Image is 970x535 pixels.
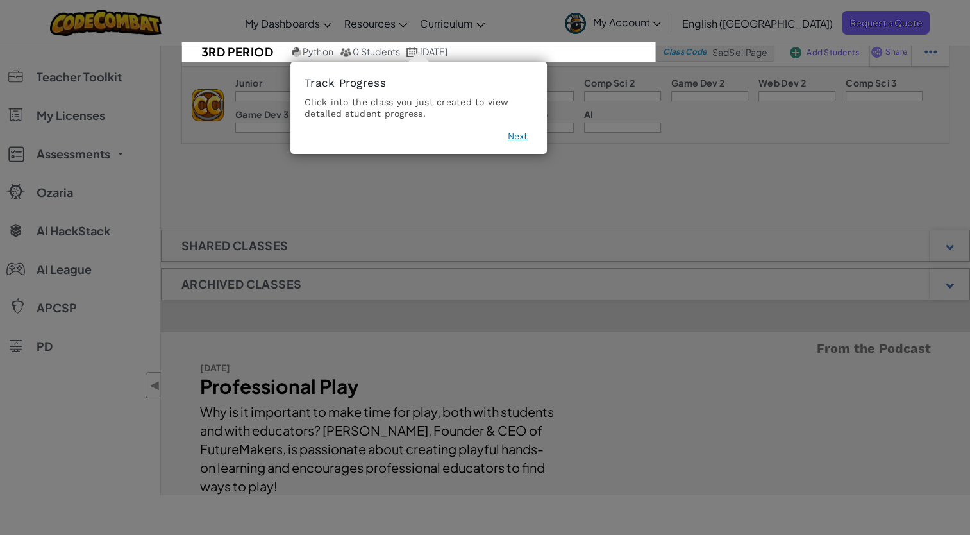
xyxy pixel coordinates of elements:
[182,42,288,62] h2: 3rd period
[303,46,333,57] span: Python
[340,47,351,57] img: MultipleUsers.png
[305,76,533,90] h3: Track Progress
[305,96,533,119] div: Click into the class you just created to view detailed student progress.
[353,46,400,57] span: 0 Students
[406,47,418,57] img: calendar.svg
[182,42,656,62] a: 3rd period Python 0 Students [DATE]
[292,47,301,57] img: python.png
[420,46,447,57] span: [DATE]
[507,130,528,142] button: Next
